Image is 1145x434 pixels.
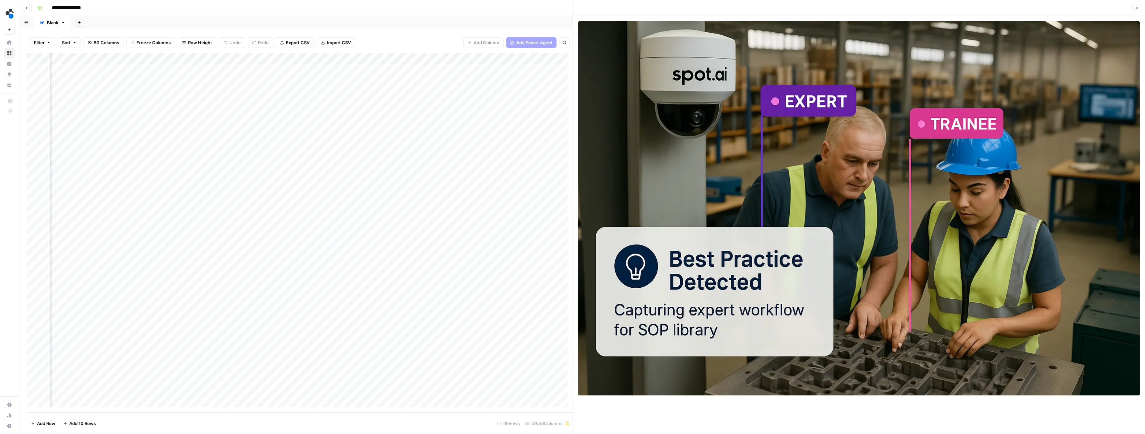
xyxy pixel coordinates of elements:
button: Add Power Agent [506,37,557,48]
span: Redo [258,39,269,46]
a: Blank [34,16,71,29]
button: Sort [58,37,81,48]
a: Browse [4,48,15,59]
button: Redo [248,37,273,48]
button: Add Row [27,418,59,429]
span: Filter [34,39,45,46]
button: Export CSV [276,37,314,48]
div: Blank [47,19,58,26]
div: 68 Rows [495,418,523,429]
img: spot.ai Logo [4,8,16,20]
a: Settings [4,399,15,410]
button: Undo [219,37,245,48]
img: Row/Cell [578,21,1140,395]
span: Import CSV [327,39,351,46]
span: 50 Columns [94,39,119,46]
button: 50 Columns [84,37,123,48]
button: Workspace: spot.ai [4,5,15,22]
span: Export CSV [286,39,310,46]
span: Sort [62,39,71,46]
button: Import CSV [317,37,355,48]
a: Home [4,37,15,48]
span: Row Height [188,39,212,46]
span: Add Column [474,39,499,46]
a: Opportunities [4,69,15,80]
button: Filter [30,37,55,48]
div: 49/50 Columns [523,418,572,429]
button: Row Height [178,37,216,48]
span: Add Power Agent [516,39,553,46]
span: Add 10 Rows [69,420,96,427]
span: Undo [229,39,241,46]
button: Freeze Columns [126,37,175,48]
span: Add Row [37,420,55,427]
a: Usage [4,410,15,421]
a: Insights [4,59,15,69]
span: Freeze Columns [136,39,171,46]
button: Help + Support [4,421,15,431]
button: Add 10 Rows [59,418,100,429]
a: Your Data [4,80,15,90]
button: Add Column [463,37,504,48]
